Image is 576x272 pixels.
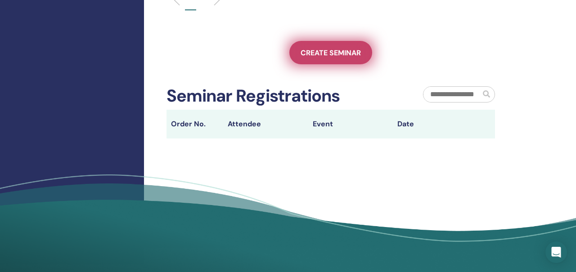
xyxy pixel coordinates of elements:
div: Open Intercom Messenger [545,241,567,263]
h2: Seminar Registrations [166,86,340,107]
a: Create seminar [289,41,372,64]
span: Create seminar [301,48,361,58]
th: Attendee [223,110,308,138]
th: Date [393,110,478,138]
th: Order No. [166,110,223,138]
th: Event [308,110,393,138]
